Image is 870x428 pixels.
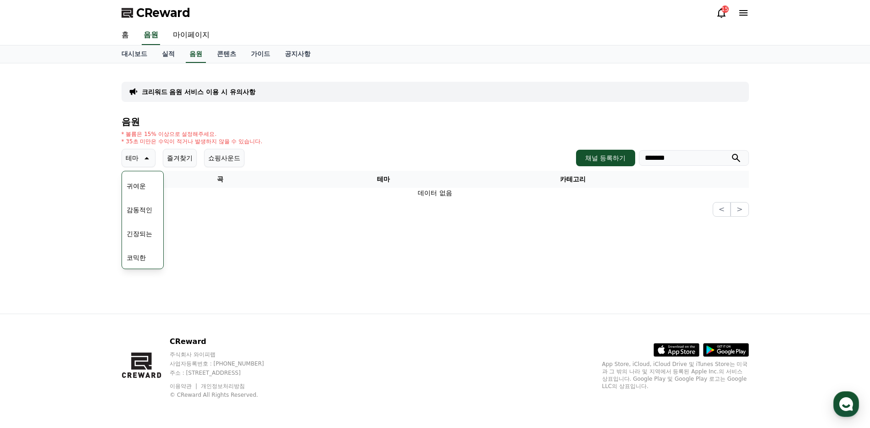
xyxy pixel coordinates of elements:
[142,26,160,45] a: 음원
[448,171,698,188] th: 카테고리
[118,291,176,314] a: 설정
[61,291,118,314] a: 대화
[123,224,156,244] button: 긴장되는
[731,202,748,217] button: >
[142,305,153,312] span: 설정
[170,383,199,389] a: 이용약관
[122,171,319,188] th: 곡
[713,202,731,217] button: <
[170,351,282,358] p: 주식회사 와이피랩
[576,150,635,166] button: 채널 등록하기
[204,149,244,167] button: 쇼핑사운드
[142,87,255,96] a: 크리워드 음원 서비스 이용 시 유의사항
[155,45,182,63] a: 실적
[244,45,277,63] a: 가이드
[170,336,282,347] p: CReward
[716,7,727,18] a: 15
[122,6,190,20] a: CReward
[3,291,61,314] a: 홈
[123,176,150,196] button: 귀여운
[122,188,749,198] td: 데이터 없음
[29,305,34,312] span: 홈
[721,6,729,13] div: 15
[170,369,282,377] p: 주소 : [STREET_ADDRESS]
[123,200,156,220] button: 감동적인
[123,248,150,268] button: 코믹한
[122,149,155,167] button: 테마
[319,171,448,188] th: 테마
[122,138,263,145] p: * 35초 미만은 수익이 적거나 발생하지 않을 수 있습니다.
[602,360,749,390] p: App Store, iCloud, iCloud Drive 및 iTunes Store는 미국과 그 밖의 나라 및 지역에서 등록된 Apple Inc.의 서비스 상표입니다. Goo...
[170,360,282,367] p: 사업자등록번호 : [PHONE_NUMBER]
[122,130,263,138] p: * 볼륨은 15% 이상으로 설정해주세요.
[84,305,95,313] span: 대화
[186,45,206,63] a: 음원
[114,26,136,45] a: 홈
[122,117,749,127] h4: 음원
[166,26,217,45] a: 마이페이지
[114,45,155,63] a: 대시보드
[170,391,282,399] p: © CReward All Rights Reserved.
[201,383,245,389] a: 개인정보처리방침
[163,149,197,167] button: 즐겨찾기
[277,45,318,63] a: 공지사항
[126,152,139,164] p: 테마
[136,6,190,20] span: CReward
[210,45,244,63] a: 콘텐츠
